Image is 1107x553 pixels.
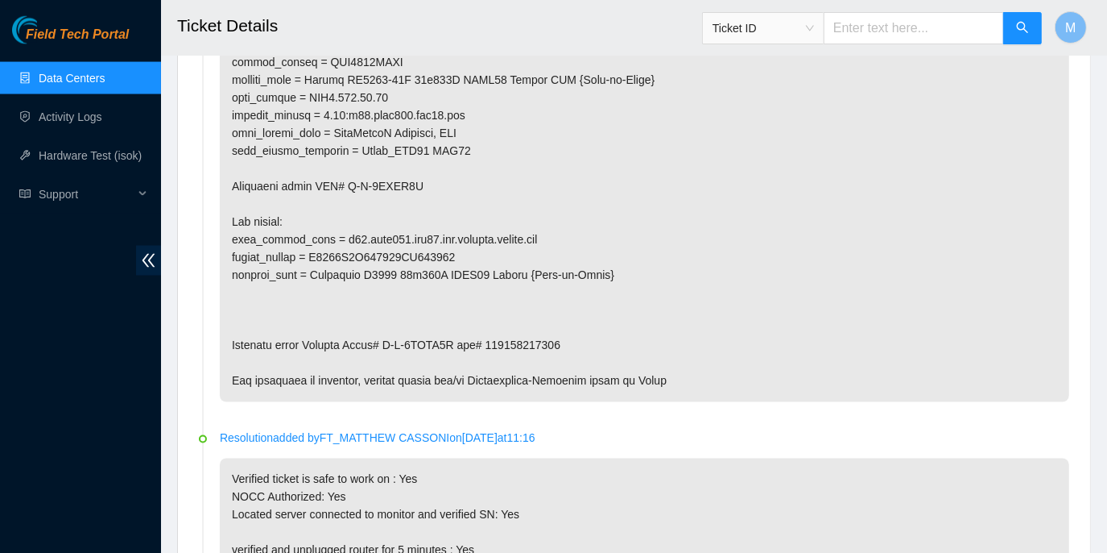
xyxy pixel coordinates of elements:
span: search [1016,21,1029,36]
a: Activity Logs [39,110,102,123]
input: Enter text here... [824,12,1004,44]
span: Ticket ID [713,16,814,40]
span: Field Tech Portal [26,27,129,43]
button: M [1055,11,1087,44]
span: M [1065,18,1076,38]
a: Akamai TechnologiesField Tech Portal [12,29,129,50]
img: Akamai Technologies [12,16,81,44]
a: Data Centers [39,72,105,85]
button: search [1003,12,1042,44]
a: Hardware Test (isok) [39,149,142,162]
span: Support [39,178,134,210]
span: read [19,189,31,200]
span: double-left [136,246,161,276]
p: Resolution added by FT_MATTHEW CASSONI on [DATE] at 11:16 [220,430,1069,447]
